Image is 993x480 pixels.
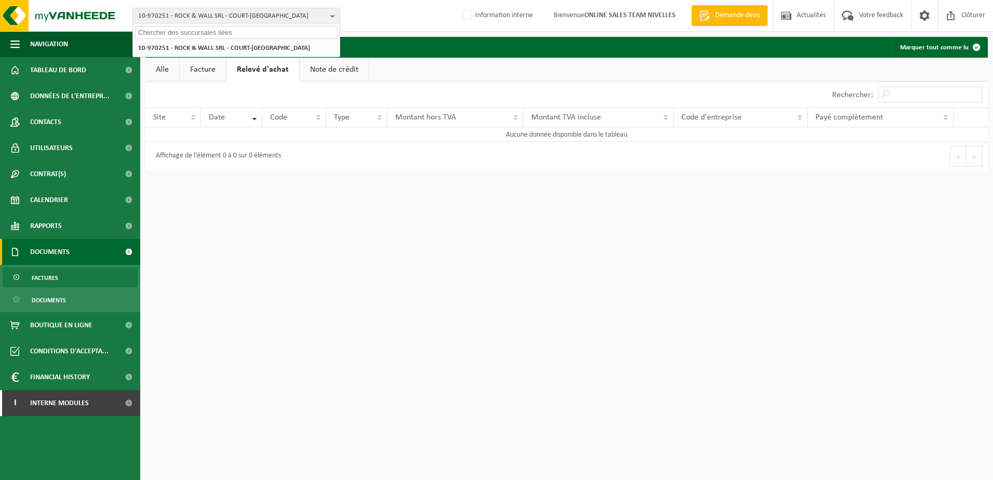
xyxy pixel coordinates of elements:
strong: ONLINE SALES TEAM NIVELLES [584,11,676,19]
span: Utilisateurs [30,135,73,161]
span: 10-970251 - ROCK & WALL SRL - COURT-[GEOGRAPHIC_DATA] [138,8,326,24]
span: Code d'entreprise [681,113,742,122]
span: Montant TVA incluse [531,113,601,122]
button: Next [967,146,983,167]
input: Chercher des succursales liées [135,26,338,39]
span: Données de l'entrepr... [30,83,110,109]
a: Documents [3,290,138,310]
div: Affichage de l'élément 0 à 0 sur 0 éléments [151,147,281,166]
button: 10-970251 - ROCK & WALL SRL - COURT-[GEOGRAPHIC_DATA] [132,8,340,23]
button: Marquer tout comme lu [892,37,987,58]
a: Factures [3,268,138,287]
span: Interne modules [30,390,89,416]
span: Code [270,113,287,122]
span: Rapports [30,213,62,239]
span: Boutique en ligne [30,312,92,338]
span: Payé complètement [815,113,883,122]
a: Alle [145,58,179,82]
strong: 10-970251 - ROCK & WALL SRL - COURT-[GEOGRAPHIC_DATA] [138,45,310,51]
span: Contacts [30,109,61,135]
span: Type [334,113,350,122]
td: Aucune donnée disponible dans le tableau [145,127,988,142]
button: Previous [950,146,967,167]
span: Montant hors TVA [395,113,456,122]
span: Conditions d'accepta... [30,338,109,364]
a: Note de crédit [300,58,369,82]
span: Navigation [30,31,68,57]
a: Demande devis [691,5,768,26]
span: I [10,390,20,416]
a: Facture [180,58,226,82]
label: Information interne [461,8,533,23]
label: Rechercher: [832,91,873,99]
span: Financial History [30,364,90,390]
span: Site [153,113,166,122]
span: Contrat(s) [30,161,66,187]
span: Documents [32,290,66,310]
span: Factures [32,268,58,288]
span: Documents [30,239,70,265]
span: Demande devis [713,10,762,21]
span: Calendrier [30,187,68,213]
span: Tableau de bord [30,57,86,83]
span: Date [209,113,225,122]
a: Relevé d'achat [226,58,299,82]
